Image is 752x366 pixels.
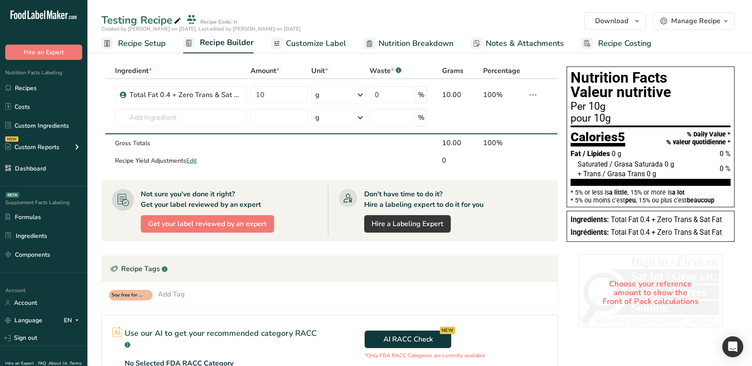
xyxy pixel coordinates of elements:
span: AI RACC Check [383,334,433,345]
div: 0 [442,155,480,166]
span: Grams [442,66,463,76]
div: 100% [483,138,524,148]
div: Testing Recipe [101,12,183,28]
div: pour 10g [571,113,731,124]
span: Created by [PERSON_NAME] on [DATE], Last edited by [PERSON_NAME] on [DATE] [101,25,301,32]
span: Ingredients: [571,216,609,224]
div: g [315,90,320,100]
span: 0 % [720,164,731,173]
div: Waste [369,66,401,76]
div: NEW [440,327,455,334]
div: Manage Recipe [671,16,721,26]
a: Recipe Costing [581,34,651,53]
span: 0 g [612,150,621,158]
a: Language [5,313,42,328]
span: Ingredient [115,66,152,76]
input: Add Ingredient [115,109,247,126]
span: Nutrition Breakdown [379,38,453,49]
div: NEW [5,136,18,142]
section: * 5% or less is , 15% or more is [571,186,731,204]
span: Customize Label [286,38,346,49]
span: + Trans [578,170,601,178]
span: / Grasa Trans [602,170,645,178]
span: Saturated [578,160,608,168]
span: Ingrédients: [571,228,609,237]
span: Unit [311,66,328,76]
span: Recipe Builder [200,37,254,49]
span: Notes & Attachments [486,38,564,49]
p: Use our AI to get your recommended category RACC [125,328,319,351]
div: Per 10g [571,101,731,112]
div: 10.00 [442,138,480,148]
span: a lot [672,189,685,196]
span: Download [595,16,628,26]
span: peu [625,197,636,204]
div: Add Tag [158,289,185,300]
h1: Nutrition Facts Valeur nutritive [571,70,731,100]
div: 10.00 [442,90,480,100]
span: Percentage [483,66,520,76]
div: Calories [571,131,625,147]
span: 0 g [665,160,674,168]
a: Nutrition Breakdown [364,34,453,53]
span: 0 g [647,170,656,178]
a: Hire a Labeling Expert [364,215,451,233]
div: Not sure you've done it right? Get your label reviewed by an expert [141,189,261,210]
div: Recipe Code: tr [200,18,238,26]
span: Recipe Costing [598,38,651,49]
div: Custom Reports [5,143,59,152]
p: *Only FDA RACC Categories are currently available [365,352,485,359]
a: Notes & Attachments [471,34,564,53]
div: 100% [483,90,524,100]
div: % Daily Value * % valeur quotidienne * [666,131,731,146]
div: g [315,112,320,123]
div: Choose your reference amount to show the Front of Pack calculations [578,254,723,331]
span: Get your label reviewed by an expert [148,219,267,229]
a: Recipe Setup [101,34,166,53]
span: Edit [186,157,197,165]
a: Recipe Builder [183,33,254,54]
div: Recipe Tags [102,256,557,282]
span: a little [609,189,627,196]
div: * 5% ou moins c’est , 15% ou plus c’est [571,197,731,203]
span: Amount [251,66,279,76]
div: Recipe Yield Adjustments [115,156,247,165]
a: Customize Label [271,34,346,53]
button: AI RACC Check NEW [365,331,451,348]
div: Open Intercom Messenger [722,336,743,357]
div: Gross Totals [115,139,247,148]
div: Don't have time to do it? Hire a labeling expert to do it for you [364,189,484,210]
button: Download [584,12,646,30]
span: / Grasa Saturada [609,160,663,168]
button: Manage Recipe [653,12,735,30]
div: EN [64,315,82,326]
span: Total Fat 0.4 + Zero Trans & Sat Fat [611,228,722,237]
span: beaucoup [687,197,714,204]
span: Fat [571,150,581,158]
span: Soy free for recipe [111,292,142,299]
span: 5 [618,129,625,144]
button: Hire an Expert [5,45,82,60]
span: 0 % [720,150,731,158]
span: Recipe Setup [118,38,166,49]
span: / Lipides [583,150,610,158]
button: Get your label reviewed by an expert [141,215,274,233]
div: Total Fat 0.4 + Zero Trans & Sat Fat [129,90,239,100]
span: Total Fat 0.4 + Zero Trans & Sat Fat [611,216,722,224]
div: BETA [6,192,19,198]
